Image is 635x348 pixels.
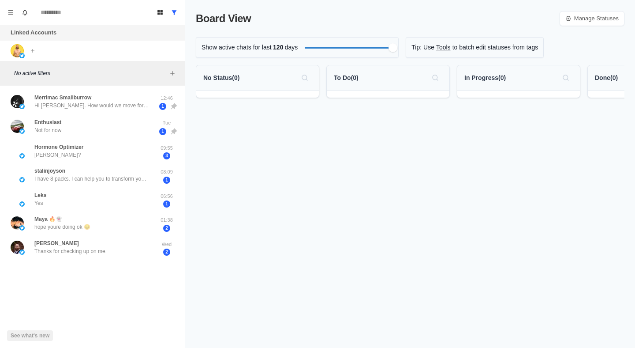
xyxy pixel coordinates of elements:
img: picture [11,44,24,57]
button: Search [428,71,442,85]
p: Tip: Use [411,43,434,52]
p: 09:55 [156,144,178,152]
p: No active filters [14,69,167,77]
p: I have 8 packs. I can help you to transform your body. [34,175,149,183]
p: Merrimac Smallburrow [34,94,91,102]
p: days [285,43,298,52]
img: picture [11,216,24,230]
img: picture [19,177,25,182]
p: [PERSON_NAME]? [34,151,81,159]
img: picture [19,53,25,58]
p: Linked Accounts [11,28,56,37]
p: Done ( 0 ) [595,73,618,83]
a: Tools [436,43,451,52]
button: Notifications [18,5,32,19]
img: picture [19,225,25,231]
span: 1 [159,128,166,135]
button: See what's new [7,330,53,341]
p: [PERSON_NAME] [34,239,79,247]
span: 2 [163,225,170,232]
img: picture [11,241,24,254]
p: Tue [156,119,178,127]
img: picture [19,201,25,207]
p: 01:38 [156,216,178,224]
button: Add filters [167,68,178,79]
p: stalinjoyson [34,167,65,175]
p: Enthusiast [34,118,61,126]
p: 12:46 [156,95,178,102]
button: Search [298,71,312,85]
p: hope youre doing ok 😣 [34,223,90,231]
p: Yes [34,199,43,207]
span: 3 [163,152,170,159]
button: Search [559,71,573,85]
a: Manage Statuses [560,11,624,26]
p: No Status ( 0 ) [203,73,239,83]
div: Filter by activity days [388,43,397,52]
img: picture [19,153,25,159]
p: Board View [196,11,251,26]
p: Hi [PERSON_NAME]. How would we move forward? I’m very keen but I’d still like to chat before I co... [34,102,149,110]
p: Leks [34,191,46,199]
p: to batch edit statuses from tags [452,43,538,52]
img: picture [19,104,25,109]
button: Show all conversations [167,5,181,19]
p: Show active chats for last [202,43,272,52]
p: Not for now [34,126,61,134]
button: Menu [4,5,18,19]
button: Add account [27,45,38,56]
img: picture [19,250,25,255]
span: 1 [163,177,170,184]
p: 08:09 [156,168,178,176]
p: Hormone Optimizer [34,143,83,151]
img: picture [19,129,25,134]
span: 120 [272,43,285,52]
span: 1 [163,200,170,208]
p: Maya 🔥👻 [34,215,62,223]
p: In Progress ( 0 ) [464,73,506,83]
span: 1 [159,103,166,110]
p: Thanks for checking up on me. [34,247,107,255]
span: 2 [163,249,170,256]
p: Wed [156,241,178,248]
p: 06:56 [156,193,178,200]
img: picture [11,120,24,133]
p: To Do ( 0 ) [334,73,359,83]
button: Board View [153,5,167,19]
img: picture [11,95,24,108]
